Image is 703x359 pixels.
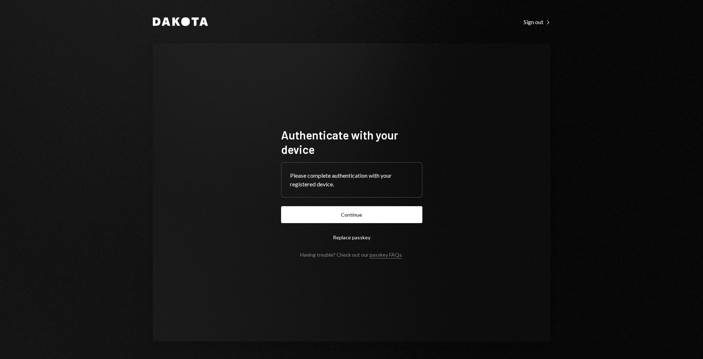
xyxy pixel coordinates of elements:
h1: Authenticate with your device [281,128,422,156]
a: Sign out [524,18,551,26]
div: Having trouble? Check out our . [300,252,403,258]
a: passkey FAQs [370,252,402,258]
button: Replace passkey [281,229,422,246]
div: Please complete authentication with your registered device. [290,171,413,189]
button: Continue [281,206,422,223]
